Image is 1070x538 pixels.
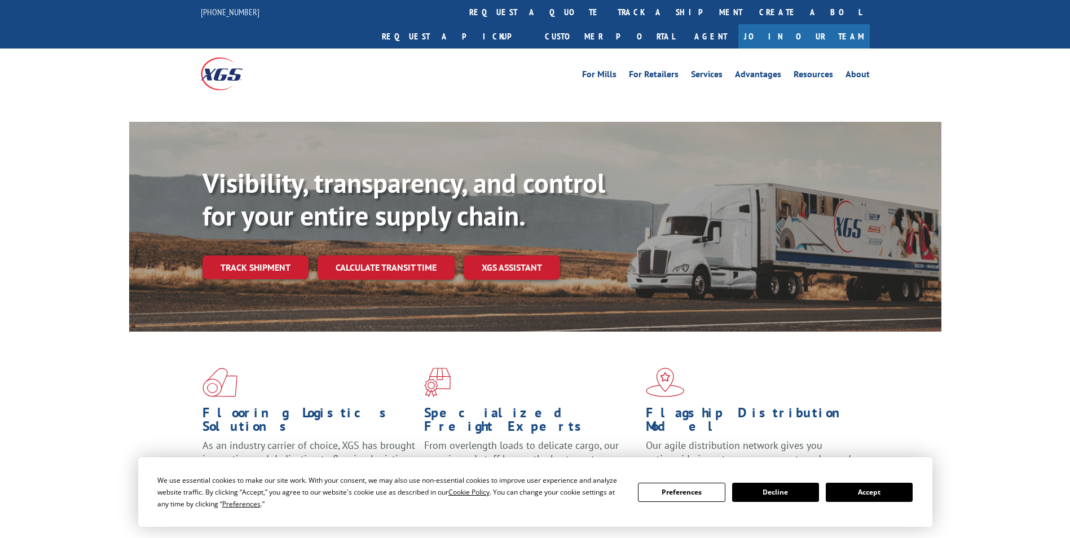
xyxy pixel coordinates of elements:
a: For Retailers [629,70,679,82]
a: Resources [794,70,833,82]
a: Agent [683,24,738,48]
b: Visibility, transparency, and control for your entire supply chain. [202,165,605,233]
p: From overlength loads to delicate cargo, our experienced staff knows the best way to move your fr... [424,439,637,489]
button: Accept [826,483,913,502]
a: About [846,70,870,82]
span: Cookie Policy [448,487,490,497]
a: Track shipment [202,255,309,279]
button: Decline [732,483,819,502]
span: As an industry carrier of choice, XGS has brought innovation and dedication to flooring logistics... [202,439,415,479]
button: Preferences [638,483,725,502]
h1: Flagship Distribution Model [646,406,859,439]
a: Calculate transit time [318,255,455,280]
a: [PHONE_NUMBER] [201,6,259,17]
img: xgs-icon-flagship-distribution-model-red [646,368,685,397]
div: Cookie Consent Prompt [138,457,932,527]
h1: Flooring Logistics Solutions [202,406,416,439]
a: Customer Portal [536,24,683,48]
h1: Specialized Freight Experts [424,406,637,439]
span: Our agile distribution network gives you nationwide inventory management on demand. [646,439,853,465]
span: Preferences [222,499,261,509]
div: We use essential cookies to make our site work. With your consent, we may also use non-essential ... [157,474,624,510]
img: xgs-icon-total-supply-chain-intelligence-red [202,368,237,397]
a: For Mills [582,70,617,82]
a: XGS ASSISTANT [464,255,560,280]
a: Services [691,70,723,82]
a: Advantages [735,70,781,82]
a: Join Our Team [738,24,870,48]
a: Request a pickup [373,24,536,48]
img: xgs-icon-focused-on-flooring-red [424,368,451,397]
